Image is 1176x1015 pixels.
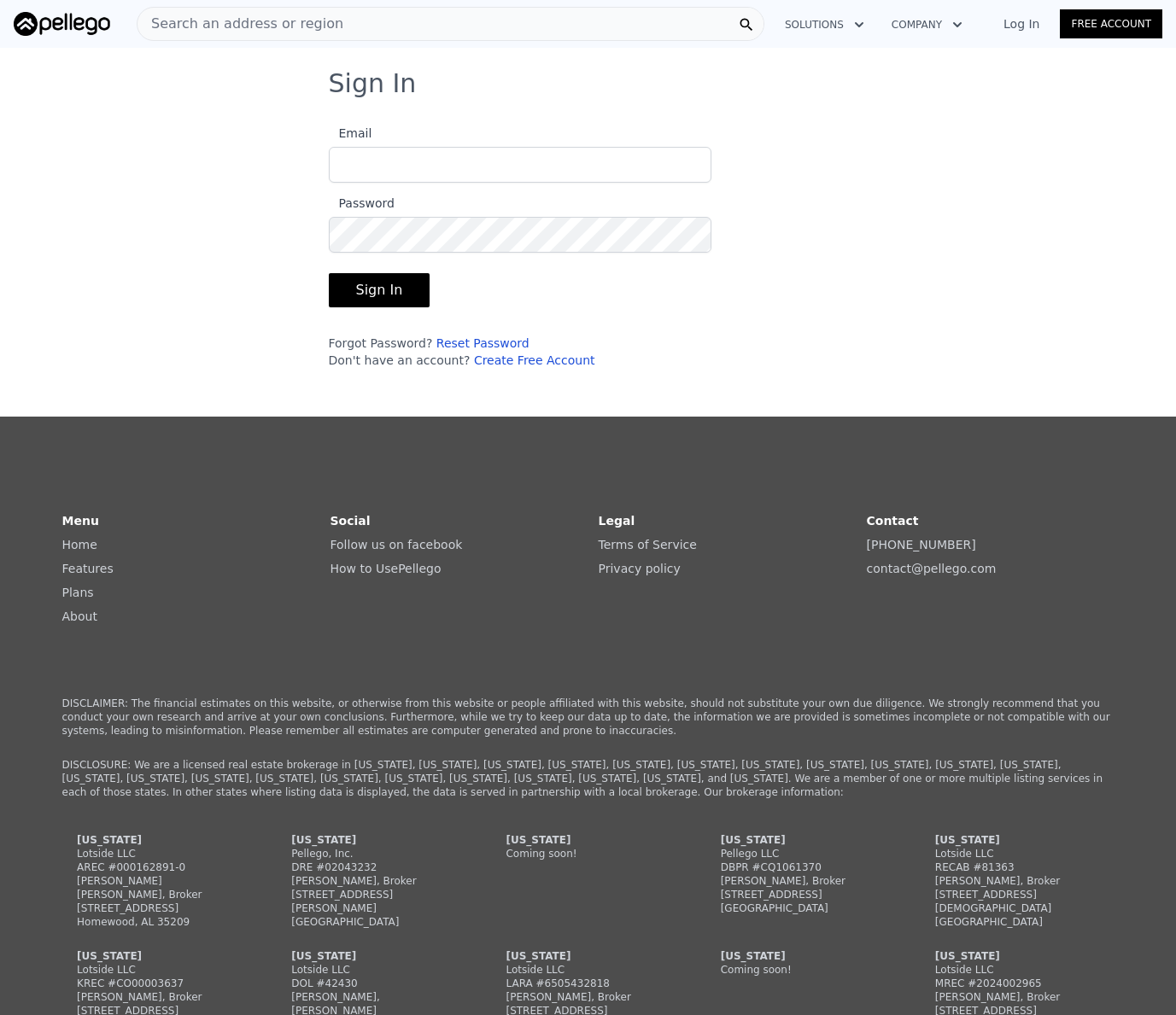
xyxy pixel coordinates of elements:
[291,915,455,929] div: [GEOGRAPHIC_DATA]
[721,963,885,977] div: Coming soon!
[329,273,430,307] button: Sign In
[62,697,1115,738] p: DISCLAIMER: The financial estimates on this website, or otherwise from this website or people aff...
[329,126,372,140] span: Email
[62,514,99,528] strong: Menu
[867,562,997,575] a: contact@pellego.com
[77,977,241,990] div: KREC #CO00003637
[77,833,241,847] div: [US_STATE]
[329,147,711,183] input: Email
[474,353,595,367] a: Create Free Account
[935,833,1099,847] div: [US_STATE]
[721,901,885,915] div: [GEOGRAPHIC_DATA]
[599,562,681,575] a: Privacy policy
[599,514,635,528] strong: Legal
[137,14,343,34] span: Search an address or region
[77,847,241,860] div: Lotside LLC
[77,874,241,901] div: [PERSON_NAME] [PERSON_NAME], Broker
[599,538,697,551] a: Terms of Service
[983,15,1060,32] a: Log In
[506,949,670,963] div: [US_STATE]
[935,963,1099,977] div: Lotside LLC
[291,949,455,963] div: [US_STATE]
[935,860,1099,874] div: RECAB #81363
[329,196,395,210] span: Password
[867,538,976,551] a: [PHONE_NUMBER]
[62,538,97,551] a: Home
[867,514,919,528] strong: Contact
[329,217,711,253] input: Password
[935,888,1099,915] div: [STREET_ADDRESS][DEMOGRAPHIC_DATA]
[506,977,670,990] div: LARA #6505432818
[329,68,848,99] h3: Sign In
[935,874,1099,888] div: [PERSON_NAME], Broker
[331,514,371,528] strong: Social
[62,562,114,575] a: Features
[77,901,241,915] div: [STREET_ADDRESS]
[935,977,1099,990] div: MREC #2024002965
[721,874,885,888] div: [PERSON_NAME], Broker
[291,847,455,860] div: Pellego, Inc.
[62,610,97,623] a: About
[506,833,670,847] div: [US_STATE]
[506,990,670,1004] div: [PERSON_NAME], Broker
[291,874,455,888] div: [PERSON_NAME], Broker
[721,833,885,847] div: [US_STATE]
[1060,9,1162,38] a: Free Account
[62,758,1115,799] p: DISCLOSURE: We are a licensed real estate brokerage in [US_STATE], [US_STATE], [US_STATE], [US_ST...
[77,949,241,963] div: [US_STATE]
[77,963,241,977] div: Lotside LLC
[331,562,442,575] a: How to UsePellego
[721,860,885,874] div: DBPR #CQ1061370
[14,12,110,36] img: Pellego
[291,888,455,915] div: [STREET_ADDRESS][PERSON_NAME]
[721,949,885,963] div: [US_STATE]
[721,888,885,901] div: [STREET_ADDRESS]
[506,963,670,977] div: Lotside LLC
[935,915,1099,929] div: [GEOGRAPHIC_DATA]
[77,860,241,874] div: AREC #000162891-0
[935,990,1099,1004] div: [PERSON_NAME], Broker
[291,977,455,990] div: DOL #42430
[935,847,1099,860] div: Lotside LLC
[721,847,885,860] div: Pellego LLC
[62,586,94,599] a: Plans
[77,990,241,1004] div: [PERSON_NAME], Broker
[329,335,711,369] div: Forgot Password? Don't have an account?
[291,963,455,977] div: Lotside LLC
[878,9,976,40] button: Company
[506,847,670,860] div: Coming soon!
[771,9,878,40] button: Solutions
[77,915,241,929] div: Homewood, AL 35209
[291,833,455,847] div: [US_STATE]
[436,336,529,350] a: Reset Password
[331,538,463,551] a: Follow us on facebook
[935,949,1099,963] div: [US_STATE]
[291,860,455,874] div: DRE #02043232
